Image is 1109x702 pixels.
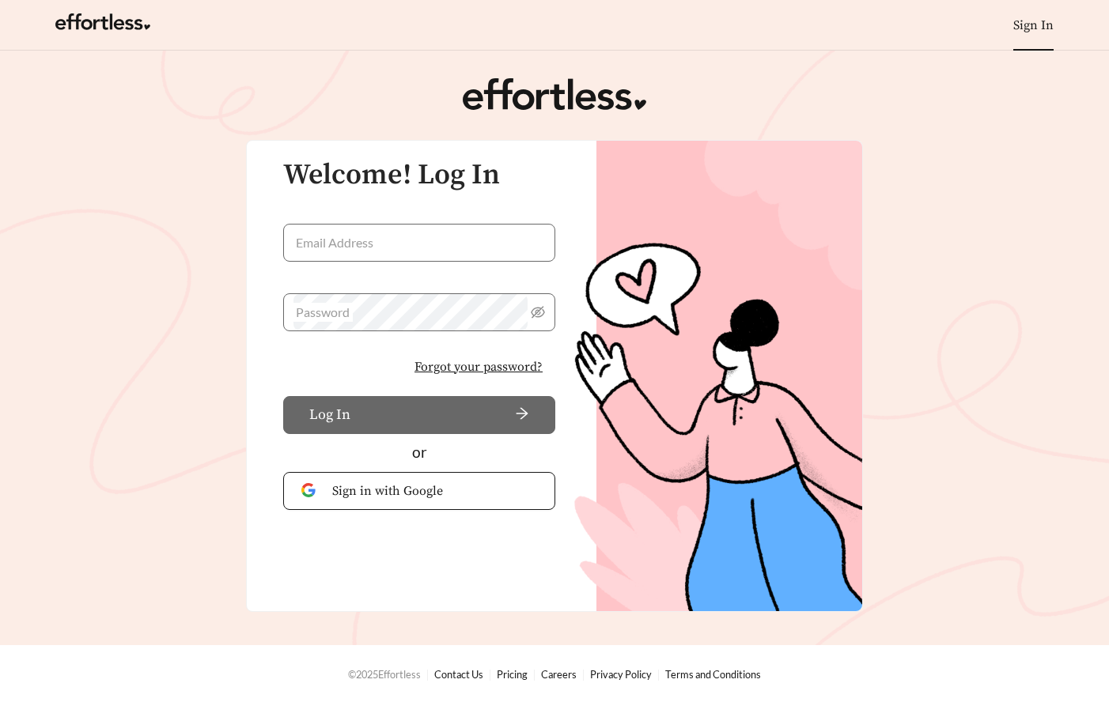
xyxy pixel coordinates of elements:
[531,305,545,319] span: eye-invisible
[497,668,528,681] a: Pricing
[402,350,555,383] button: Forgot your password?
[283,441,555,464] div: or
[590,668,652,681] a: Privacy Policy
[541,668,577,681] a: Careers
[1013,17,1054,33] a: Sign In
[348,668,421,681] span: © 2025 Effortless
[283,160,555,191] h3: Welcome! Log In
[283,472,555,510] button: Sign in with Google
[283,396,555,434] button: Log Inarrow-right
[301,483,320,498] img: Google Authentication
[434,668,483,681] a: Contact Us
[665,668,761,681] a: Terms and Conditions
[414,357,543,376] span: Forgot your password?
[332,481,537,500] span: Sign in with Google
